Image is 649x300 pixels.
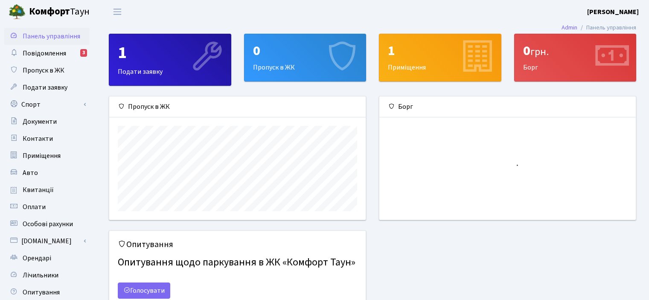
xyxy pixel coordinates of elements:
span: Лічильники [23,271,58,280]
a: Admin [562,23,577,32]
div: 3 [80,49,87,57]
span: Панель управління [23,32,80,41]
a: 0Пропуск в ЖК [244,34,367,82]
span: Подати заявку [23,83,67,92]
a: Лічильники [4,267,90,284]
div: Борг [515,34,636,81]
div: Приміщення [379,34,501,81]
a: Документи [4,113,90,130]
a: 1Приміщення [379,34,501,82]
span: грн. [530,44,549,59]
a: Контакти [4,130,90,147]
a: Квитанції [4,181,90,198]
span: Контакти [23,134,53,143]
img: logo.png [9,3,26,20]
span: Квитанції [23,185,54,195]
div: Пропуск в ЖК [244,34,366,81]
a: Пропуск в ЖК [4,62,90,79]
a: Особові рахунки [4,216,90,233]
a: [DOMAIN_NAME] [4,233,90,250]
a: Орендарі [4,250,90,267]
a: Приміщення [4,147,90,164]
div: Пропуск в ЖК [109,96,366,117]
a: Панель управління [4,28,90,45]
span: Особові рахунки [23,219,73,229]
button: Переключити навігацію [107,5,128,19]
li: Панель управління [577,23,636,32]
a: Подати заявку [4,79,90,96]
span: Орендарі [23,253,51,263]
a: Авто [4,164,90,181]
div: Борг [379,96,636,117]
div: Подати заявку [109,34,231,85]
h5: Опитування [118,239,357,250]
span: Авто [23,168,38,178]
a: 1Подати заявку [109,34,231,86]
span: Повідомлення [23,49,66,58]
a: [PERSON_NAME] [587,7,639,17]
span: Пропуск в ЖК [23,66,64,75]
a: Оплати [4,198,90,216]
span: Документи [23,117,57,126]
div: 1 [118,43,222,63]
a: Повідомлення3 [4,45,90,62]
span: Таун [29,5,90,19]
div: 0 [523,43,628,59]
a: Спорт [4,96,90,113]
nav: breadcrumb [549,19,649,37]
a: Голосувати [118,283,170,299]
h4: Опитування щодо паркування в ЖК «Комфорт Таун» [118,253,357,272]
div: 0 [253,43,358,59]
span: Приміщення [23,151,61,160]
span: Оплати [23,202,46,212]
b: Комфорт [29,5,70,18]
div: 1 [388,43,492,59]
span: Опитування [23,288,60,297]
